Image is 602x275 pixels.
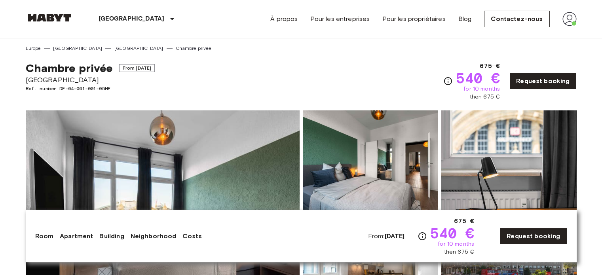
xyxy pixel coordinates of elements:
a: Europe [26,45,41,52]
p: [GEOGRAPHIC_DATA] [99,14,165,24]
span: 540 € [456,71,500,85]
span: From [DATE] [119,64,155,72]
a: [GEOGRAPHIC_DATA] [53,45,102,52]
a: Contactez-nous [484,11,549,27]
a: Pour les entreprises [310,14,370,24]
svg: Check cost overview for full price breakdown. Please note that discounts apply to new joiners onl... [443,76,453,86]
a: Costs [182,231,202,241]
a: Apartment [60,231,93,241]
span: 675 € [454,216,474,226]
span: for 10 months [463,85,500,93]
span: Ref. number DE-04-001-001-05HF [26,85,155,92]
img: Picture of unit DE-04-001-001-05HF [441,110,577,214]
img: Habyt [26,14,73,22]
svg: Check cost overview for full price breakdown. Please note that discounts apply to new joiners onl... [418,231,427,241]
a: Building [99,231,124,241]
span: [GEOGRAPHIC_DATA] [26,75,155,85]
span: From: [368,232,405,241]
img: Picture of unit DE-04-001-001-05HF [303,110,438,214]
a: Room [35,231,54,241]
a: Request booking [500,228,567,245]
a: À propos [270,14,298,24]
span: for 10 months [438,240,474,248]
a: Neighborhood [131,231,177,241]
span: then 675 € [444,248,475,256]
b: [DATE] [385,232,405,240]
span: then 675 € [470,93,500,101]
a: Blog [458,14,472,24]
a: Request booking [509,73,576,89]
span: Chambre privée [26,61,113,75]
span: 675 € [480,61,500,71]
img: avatar [562,12,577,26]
a: Pour les propriétaires [382,14,445,24]
a: [GEOGRAPHIC_DATA] [114,45,163,52]
span: 540 € [430,226,474,240]
a: Chambre privée [176,45,212,52]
